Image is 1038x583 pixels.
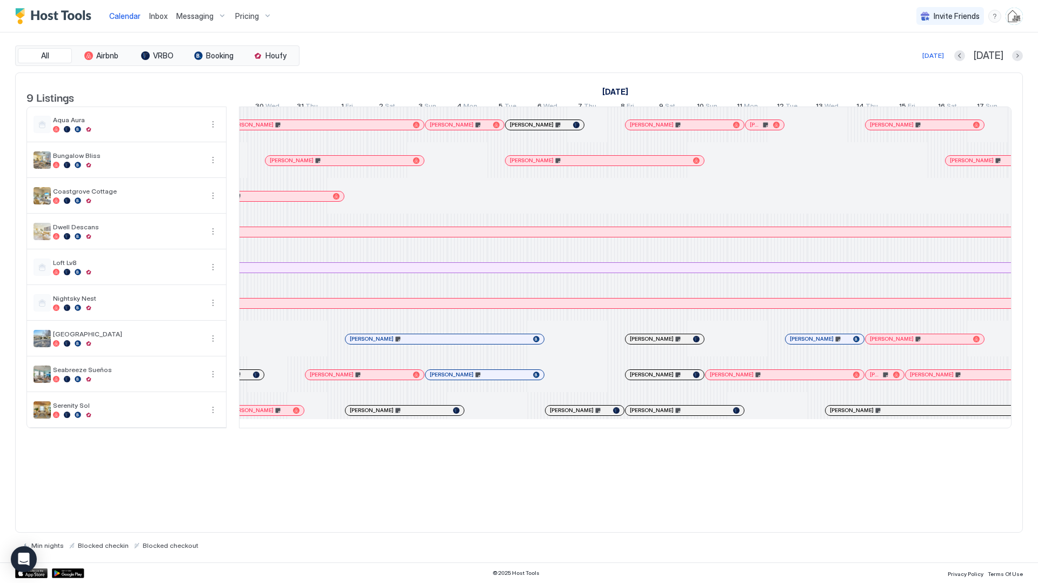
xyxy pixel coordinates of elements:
[376,100,398,115] a: August 2, 2025
[78,541,129,549] span: Blocked checkin
[600,84,631,100] a: August 1, 2025
[659,102,663,113] span: 9
[53,151,202,160] span: Bungalow Bliss
[744,102,758,113] span: Mon
[954,50,965,61] button: Previous month
[896,100,918,115] a: August 15, 2025
[948,567,983,579] a: Privacy Policy
[294,100,321,115] a: July 31, 2025
[207,225,219,238] div: menu
[310,371,354,378] span: [PERSON_NAME]
[416,100,439,115] a: August 3, 2025
[977,102,984,113] span: 17
[510,121,554,128] span: [PERSON_NAME]
[974,50,1003,62] span: [DATE]
[53,259,202,267] span: Loft Lv8
[854,100,881,115] a: August 14, 2025
[656,100,678,115] a: August 9, 2025
[143,541,198,549] span: Blocked checkout
[305,102,318,113] span: Thu
[922,51,944,61] div: [DATE]
[856,102,864,113] span: 14
[988,571,1023,577] span: Terms Of Use
[706,102,717,113] span: Sun
[824,102,839,113] span: Wed
[948,571,983,577] span: Privacy Policy
[621,102,625,113] span: 8
[265,102,280,113] span: Wed
[207,261,219,274] button: More options
[149,10,168,22] a: Inbox
[207,296,219,309] button: More options
[665,102,675,113] span: Sat
[988,567,1023,579] a: Terms Of Use
[350,335,394,342] span: [PERSON_NAME]
[52,568,84,578] a: Google Play Store
[493,569,540,577] span: © 2025 Host Tools
[34,151,51,169] div: listing image
[252,100,282,115] a: July 30, 2025
[338,100,356,115] a: August 1, 2025
[418,102,423,113] span: 3
[207,368,219,381] button: More options
[53,366,202,374] span: Seabreeze Sueños
[265,51,287,61] span: Houfy
[149,11,168,21] span: Inbox
[15,568,48,578] a: App Store
[575,100,599,115] a: August 7, 2025
[1012,50,1023,61] button: Next month
[207,118,219,131] div: menu
[109,11,141,21] span: Calendar
[734,100,761,115] a: August 11, 2025
[921,49,946,62] button: [DATE]
[34,187,51,204] div: listing image
[430,121,474,128] span: [PERSON_NAME]
[935,100,960,115] a: August 16, 2025
[207,189,219,202] button: More options
[15,45,300,66] div: tab-group
[737,102,742,113] span: 11
[255,102,264,113] span: 30
[870,121,914,128] span: [PERSON_NAME]
[207,403,219,416] div: menu
[53,401,202,409] span: Serenity Sol
[899,102,906,113] span: 15
[830,407,874,414] span: [PERSON_NAME]
[750,121,761,128] span: [PERSON_NAME]
[235,11,259,21] span: Pricing
[34,330,51,347] div: listing image
[694,100,720,115] a: August 10, 2025
[230,121,274,128] span: [PERSON_NAME]
[270,157,314,164] span: [PERSON_NAME]
[53,330,202,338] span: [GEOGRAPHIC_DATA]
[1006,8,1023,25] div: User profile
[41,51,49,61] span: All
[53,223,202,231] span: Dwell Descans
[786,102,797,113] span: Tue
[816,102,823,113] span: 13
[630,371,674,378] span: [PERSON_NAME]
[947,102,957,113] span: Sat
[496,100,519,115] a: August 5, 2025
[297,102,304,113] span: 31
[341,102,344,113] span: 1
[630,407,674,414] span: [PERSON_NAME]
[243,48,297,63] button: Houfy
[153,51,174,61] span: VRBO
[34,223,51,240] div: listing image
[457,102,462,113] span: 4
[710,371,754,378] span: [PERSON_NAME]
[15,8,96,24] a: Host Tools Logo
[627,102,634,113] span: Fri
[176,11,214,21] span: Messaging
[504,102,516,113] span: Tue
[345,102,353,113] span: Fri
[207,332,219,345] button: More options
[207,118,219,131] button: More options
[53,116,202,124] span: Aqua Aura
[630,335,674,342] span: [PERSON_NAME]
[510,157,554,164] span: [PERSON_NAME]
[53,187,202,195] span: Coastgrove Cottage
[18,48,72,63] button: All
